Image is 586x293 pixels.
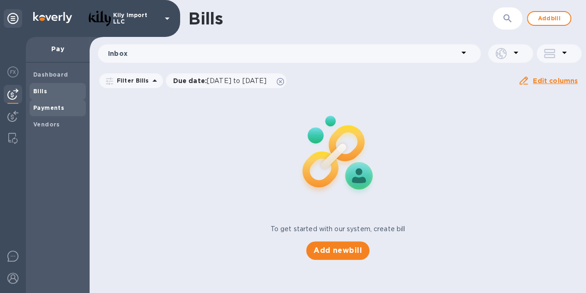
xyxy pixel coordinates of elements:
[188,9,223,28] h1: Bills
[535,13,563,24] span: Add bill
[306,241,369,260] button: Add newbill
[108,49,458,58] p: Inbox
[33,71,68,78] b: Dashboard
[173,76,272,85] p: Due date :
[113,12,159,25] p: Kily Import LLC
[33,12,72,23] img: Logo
[33,121,60,128] b: Vendors
[33,104,64,111] b: Payments
[207,77,266,84] span: [DATE] to [DATE]
[33,88,47,95] b: Bills
[113,77,149,84] p: Filter Bills
[7,66,18,78] img: Foreign exchange
[166,73,287,88] div: Due date:[DATE] to [DATE]
[4,9,22,28] div: Unpin categories
[33,44,82,54] p: Pay
[533,77,578,84] u: Edit columns
[314,245,362,256] span: Add new bill
[527,11,571,26] button: Addbill
[271,224,405,234] p: To get started with our system, create bill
